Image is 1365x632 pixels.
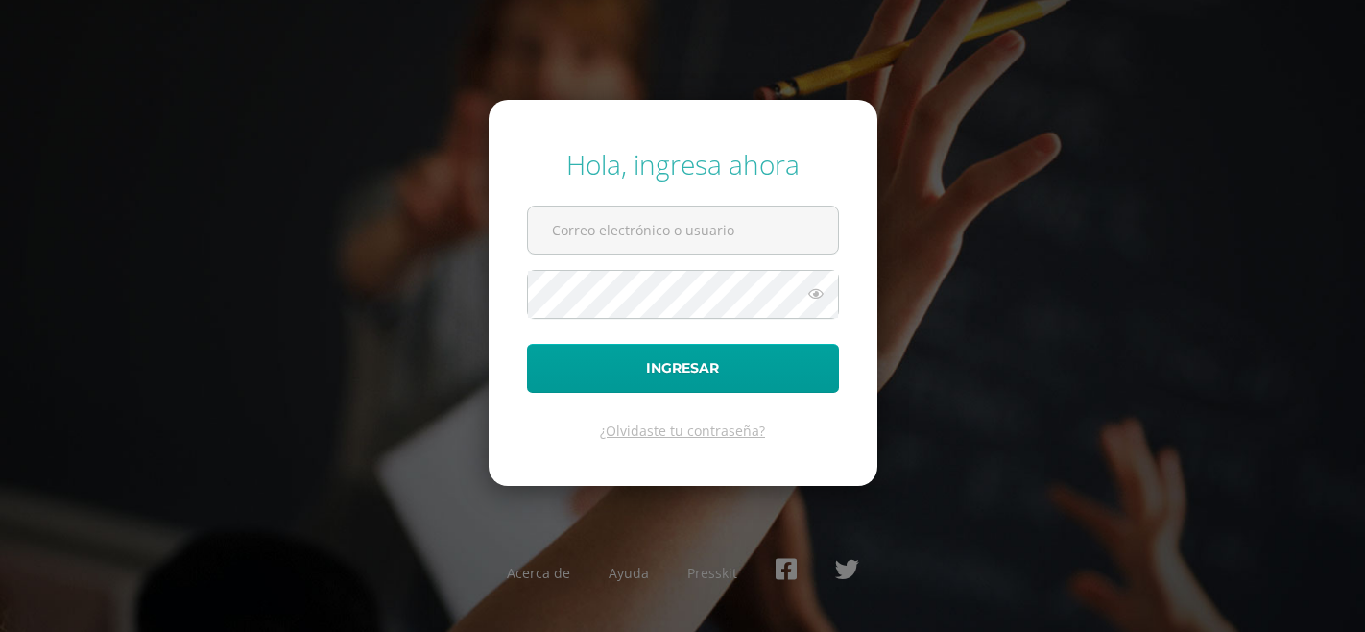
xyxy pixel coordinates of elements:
[527,146,839,182] div: Hola, ingresa ahora
[527,344,839,393] button: Ingresar
[600,422,765,440] a: ¿Olvidaste tu contraseña?
[507,564,570,582] a: Acerca de
[687,564,737,582] a: Presskit
[528,207,838,254] input: Correo electrónico o usuario
[609,564,649,582] a: Ayuda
